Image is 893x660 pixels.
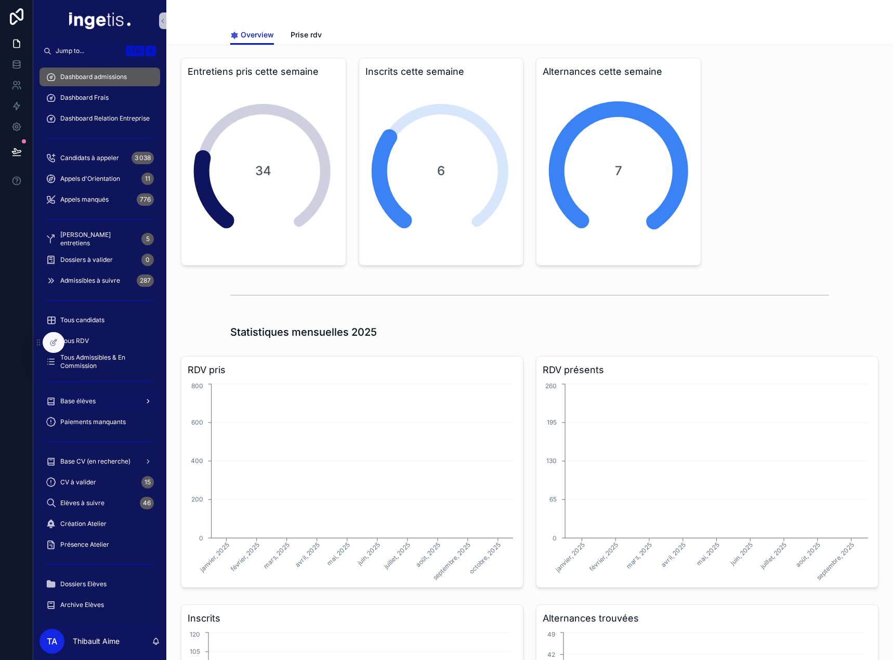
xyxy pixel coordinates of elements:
span: Elèves à suivre [60,499,104,507]
h3: Alternances cette semaine [543,64,694,79]
tspan: mars, 2025 [262,541,291,570]
tspan: 0 [199,534,203,542]
a: Appels d'Orientation11 [40,169,160,188]
a: Prise rdv [291,25,322,46]
span: Ctrl [126,46,145,56]
h3: RDV pris [188,363,517,377]
span: Admissibles à suivre [60,276,120,285]
tspan: 600 [191,418,203,426]
tspan: 400 [191,457,203,465]
tspan: avril, 2025 [294,541,321,569]
tspan: septembre, 2025 [431,541,472,582]
a: Dashboard admissions [40,68,160,86]
span: Prise rdv [291,30,322,40]
a: CV à valider15 [40,473,160,492]
tspan: février, 2025 [588,541,620,573]
span: Base CV (en recherche) [60,457,130,466]
a: Présence Atelier [40,535,160,554]
tspan: 800 [191,382,203,390]
span: 34 [255,163,271,179]
tspan: février, 2025 [229,541,261,573]
tspan: janvier, 2025 [554,541,586,574]
span: CV à valider [60,478,96,486]
div: scrollable content [33,60,166,623]
tspan: 120 [190,630,200,638]
span: Overview [241,30,274,40]
a: Création Atelier [40,514,160,533]
span: [PERSON_NAME] entretiens [60,231,137,247]
span: Tous Admissibles & En Commission [60,353,150,370]
a: Tous candidats [40,311,160,329]
tspan: 130 [546,457,557,465]
div: 11 [141,173,154,185]
tspan: mai, 2025 [694,541,720,567]
h3: Inscrits [188,611,517,626]
span: Jump to... [56,47,122,55]
tspan: 260 [545,382,557,390]
a: Base élèves [40,392,160,411]
span: Dossiers à valider [60,256,113,264]
a: Archive Elèves [40,596,160,614]
a: Appels manqués776 [40,190,160,209]
a: Paiements manquants [40,413,160,431]
tspan: 105 [190,648,200,655]
h1: Statistiques mensuelles 2025 [230,325,377,339]
span: 6 [437,163,445,179]
a: Overview [230,25,274,45]
div: 5 [141,233,154,245]
a: Tous RDV [40,332,160,350]
a: [PERSON_NAME] entretiens5 [40,230,160,248]
tspan: 195 [547,418,557,426]
span: Candidats à appeler [60,154,119,162]
tspan: janvier, 2025 [198,541,231,574]
span: 7 [615,163,622,179]
tspan: octobre, 2025 [468,541,502,575]
a: Dossiers Elèves [40,575,160,593]
div: 46 [140,497,154,509]
span: Dashboard Frais [60,94,109,102]
tspan: juillet, 2025 [758,541,788,571]
p: Thibault Aime [73,636,120,646]
a: Tous Admissibles & En Commission [40,352,160,371]
h3: RDV présents [543,363,872,377]
a: Dashboard Frais [40,88,160,107]
h3: Inscrits cette semaine [365,64,517,79]
span: K [147,47,155,55]
tspan: 0 [553,534,557,542]
tspan: 65 [549,495,557,503]
tspan: 49 [547,630,555,638]
h3: Alternances trouvées [543,611,872,626]
div: chart [188,381,517,581]
span: Paiements manquants [60,418,126,426]
a: Elèves à suivre46 [40,494,160,512]
div: chart [543,381,872,581]
span: Présence Atelier [60,540,109,549]
tspan: juillet, 2025 [382,541,412,571]
span: Tous RDV [60,337,89,345]
span: Base élèves [60,397,96,405]
h3: Entretiens pris cette semaine [188,64,339,79]
tspan: septembre, 2025 [815,541,855,582]
button: Jump to...CtrlK [40,42,160,60]
div: 0 [141,254,154,266]
tspan: juin, 2025 [728,541,754,567]
span: Archive Elèves [60,601,104,609]
a: Candidats à appeler3 038 [40,149,160,167]
span: Appels d'Orientation [60,175,120,183]
a: Base CV (en recherche) [40,452,160,471]
tspan: 42 [547,651,555,658]
span: Dashboard Relation Entreprise [60,114,150,123]
div: 3 038 [132,152,154,164]
tspan: août, 2025 [794,541,822,569]
tspan: avril, 2025 [660,541,687,569]
a: Admissibles à suivre287 [40,271,160,290]
div: 287 [137,274,154,287]
a: Dashboard Relation Entreprise [40,109,160,128]
span: TA [47,635,57,648]
tspan: mars, 2025 [624,541,653,570]
span: Tous candidats [60,316,104,324]
span: Dossiers Elèves [60,580,107,588]
img: App logo [69,12,130,29]
tspan: juin, 2025 [356,541,382,567]
tspan: août, 2025 [414,541,442,569]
